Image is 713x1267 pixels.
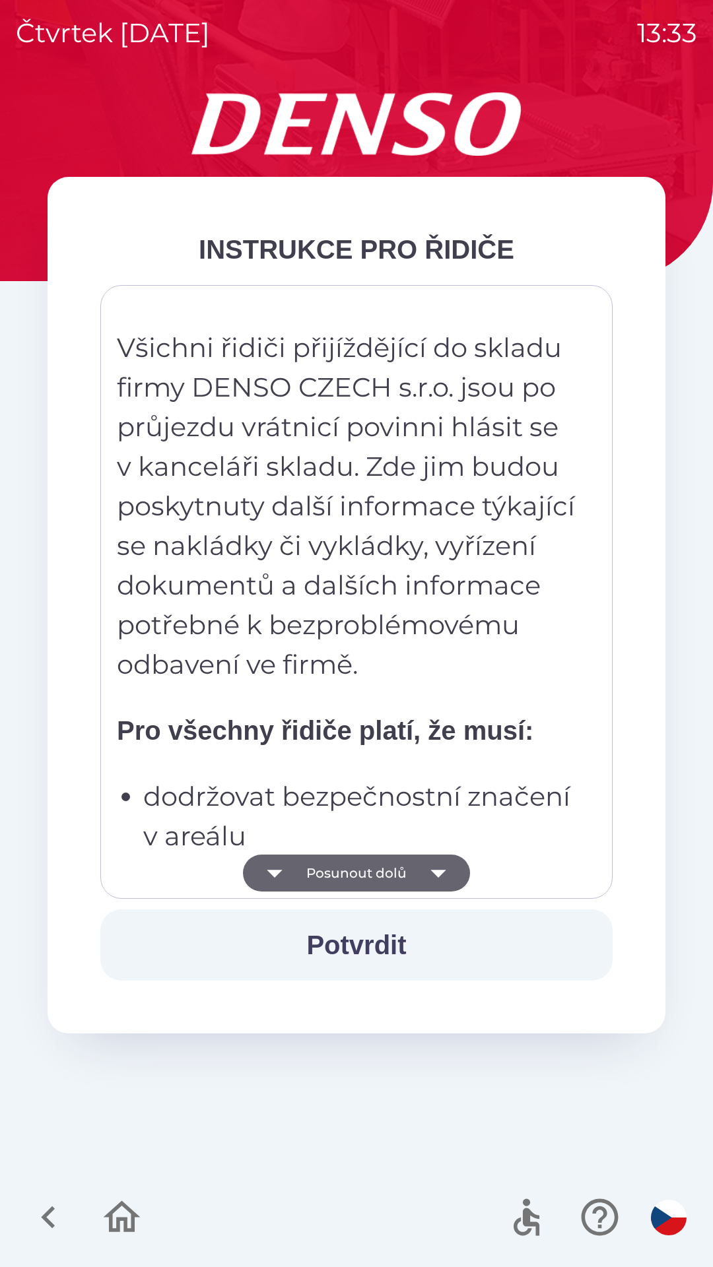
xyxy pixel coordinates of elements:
strong: Pro všechny řidiče platí, že musí: [117,716,533,745]
p: čtvrtek [DATE] [16,13,210,53]
p: 13:33 [637,13,697,53]
p: dodržovat bezpečnostní značení v areálu [143,777,578,856]
img: cs flag [651,1200,687,1235]
img: Logo [48,92,665,156]
div: INSTRUKCE PRO ŘIDIČE [100,230,613,269]
p: Všichni řidiči přijíždějící do skladu firmy DENSO CZECH s.r.o. jsou po průjezdu vrátnicí povinni ... [117,328,578,684]
button: Potvrdit [100,909,613,981]
button: Posunout dolů [243,855,470,892]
